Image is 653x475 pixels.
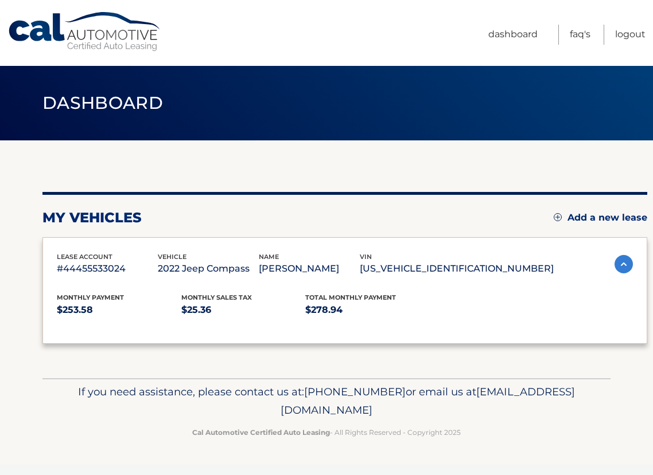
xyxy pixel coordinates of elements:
span: name [259,253,279,261]
a: FAQ's [570,25,590,45]
p: #44455533024 [57,261,158,277]
span: Monthly Payment [57,293,124,301]
strong: Cal Automotive Certified Auto Leasing [192,428,330,437]
p: - All Rights Reserved - Copyright 2025 [50,426,603,438]
span: Monthly sales Tax [181,293,252,301]
p: $278.94 [305,302,430,318]
img: accordion-active.svg [615,255,633,273]
span: Dashboard [42,92,163,113]
a: Dashboard [488,25,538,45]
p: $25.36 [181,302,306,318]
p: If you need assistance, please contact us at: or email us at [50,383,603,419]
a: Add a new lease [554,212,647,223]
p: $253.58 [57,302,181,318]
img: add.svg [554,213,562,221]
span: vin [360,253,372,261]
span: Total Monthly Payment [305,293,396,301]
span: lease account [57,253,112,261]
a: Cal Automotive [7,11,162,52]
p: [US_VEHICLE_IDENTIFICATION_NUMBER] [360,261,554,277]
a: Logout [615,25,646,45]
p: [PERSON_NAME] [259,261,360,277]
p: 2022 Jeep Compass [158,261,259,277]
h2: my vehicles [42,209,142,226]
span: vehicle [158,253,186,261]
span: [EMAIL_ADDRESS][DOMAIN_NAME] [281,385,575,417]
span: [PHONE_NUMBER] [304,385,406,398]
